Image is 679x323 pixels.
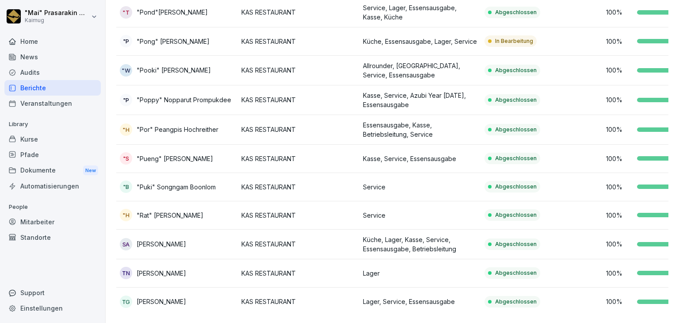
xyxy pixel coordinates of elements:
div: "T [120,6,132,19]
p: 100 % [606,95,633,104]
a: Kurse [4,131,101,147]
p: Service, Lager, Essensausgabe, Kasse, Küche [363,3,477,22]
p: Abgeschlossen [495,96,537,104]
div: "P [120,35,132,47]
p: People [4,200,101,214]
div: "H [120,123,132,136]
div: TN [120,267,132,279]
p: "Por" Peangpis Hochreither [137,125,218,134]
p: 100 % [606,269,633,278]
p: 100 % [606,182,633,192]
p: [PERSON_NAME] [137,297,186,306]
div: New [83,165,98,176]
p: Abgeschlossen [495,154,537,162]
p: Abgeschlossen [495,126,537,134]
p: Lager [363,269,477,278]
a: Pfade [4,147,101,162]
p: Abgeschlossen [495,183,537,191]
p: 100 % [606,65,633,75]
div: "P [120,94,132,106]
a: Automatisierungen [4,178,101,194]
p: [PERSON_NAME] [137,269,186,278]
a: Mitarbeiter [4,214,101,230]
p: Küche, Lager, Kasse, Service, Essensausgabe, Betriebsleitung [363,235,477,254]
div: SA [120,238,132,250]
p: KAS RESTAURANT [241,211,356,220]
p: 100 % [606,239,633,249]
p: KAS RESTAURANT [241,239,356,249]
p: Abgeschlossen [495,269,537,277]
p: Service [363,182,477,192]
p: Kasse, Service, Azubi Year [DATE], Essensausgabe [363,91,477,109]
p: 100 % [606,8,633,17]
p: 100 % [606,37,633,46]
div: Support [4,285,101,300]
p: Library [4,117,101,131]
p: KAS RESTAURANT [241,182,356,192]
p: KAS RESTAURANT [241,65,356,75]
p: "Puki" Songngam Boonlom [137,182,216,192]
p: Abgeschlossen [495,240,537,248]
p: 100 % [606,125,633,134]
p: Essensausgabe, Kasse, Betriebsleitung, Service [363,120,477,139]
p: Kaimug [25,17,89,23]
p: Abgeschlossen [495,66,537,74]
p: 100 % [606,211,633,220]
p: Lager, Service, Essensausgabe [363,297,477,306]
div: "W [120,64,132,77]
p: KAS RESTAURANT [241,297,356,306]
p: Service [363,211,477,220]
p: "Rat" [PERSON_NAME] [137,211,203,220]
p: Küche, Essensausgabe, Lager, Service [363,37,477,46]
div: Dokumente [4,162,101,179]
p: "Poppy" Nopparut Prompukdee [137,95,231,104]
a: Audits [4,65,101,80]
div: "H [120,209,132,221]
p: KAS RESTAURANT [241,269,356,278]
a: Standorte [4,230,101,245]
p: KAS RESTAURANT [241,125,356,134]
p: "Pond"[PERSON_NAME] [137,8,208,17]
p: "Pooki" [PERSON_NAME] [137,65,211,75]
p: 100 % [606,297,633,306]
p: Allrounder, [GEOGRAPHIC_DATA], Service, Essensausgabe [363,61,477,80]
p: In Bearbeitung [495,37,533,45]
a: Home [4,34,101,49]
a: News [4,49,101,65]
a: Berichte [4,80,101,96]
p: KAS RESTAURANT [241,95,356,104]
a: Veranstaltungen [4,96,101,111]
a: DokumenteNew [4,162,101,179]
p: "Pueng" [PERSON_NAME] [137,154,213,163]
div: "S [120,152,132,165]
p: Kasse, Service, Essensausgabe [363,154,477,163]
div: "B [120,181,132,193]
div: TG [120,296,132,308]
p: KAS RESTAURANT [241,8,356,17]
p: Abgeschlossen [495,211,537,219]
p: Abgeschlossen [495,8,537,16]
p: "Pong" [PERSON_NAME] [137,37,210,46]
p: [PERSON_NAME] [137,239,186,249]
p: 100 % [606,154,633,163]
a: Einstellungen [4,300,101,316]
p: Abgeschlossen [495,298,537,306]
p: KAS RESTAURANT [241,154,356,163]
p: KAS RESTAURANT [241,37,356,46]
p: "Mai" Prasarakin Natechnanok [25,9,89,17]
